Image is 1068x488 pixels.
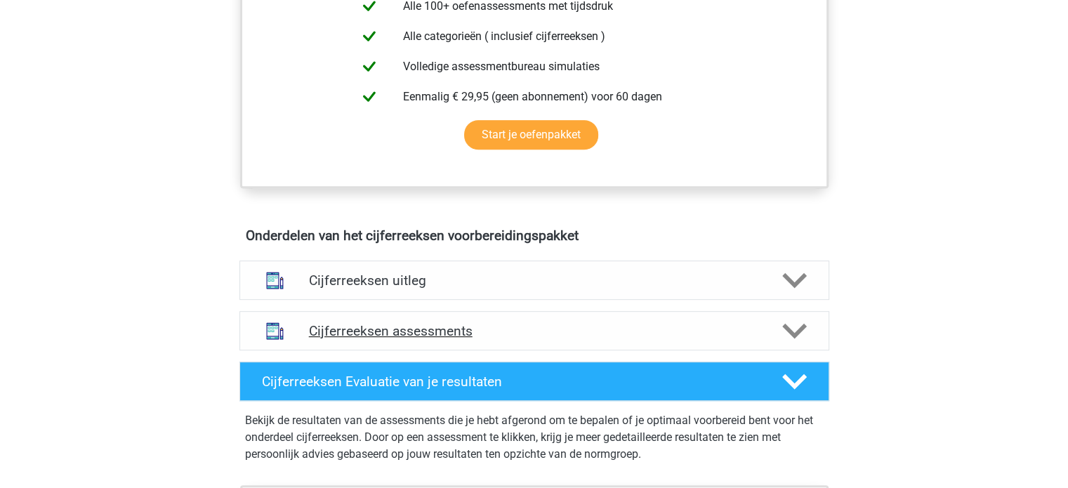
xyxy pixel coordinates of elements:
img: cijferreeksen assessments [257,313,293,349]
h4: Cijferreeksen Evaluatie van je resultaten [262,374,760,390]
a: Cijferreeksen Evaluatie van je resultaten [234,362,835,401]
a: uitleg Cijferreeksen uitleg [234,261,835,300]
h4: Cijferreeksen assessments [309,323,760,339]
a: assessments Cijferreeksen assessments [234,311,835,350]
h4: Cijferreeksen uitleg [309,272,760,289]
p: Bekijk de resultaten van de assessments die je hebt afgerond om te bepalen of je optimaal voorber... [245,412,824,463]
h4: Onderdelen van het cijferreeksen voorbereidingspakket [246,227,823,244]
img: cijferreeksen uitleg [257,263,293,298]
a: Start je oefenpakket [464,120,598,150]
